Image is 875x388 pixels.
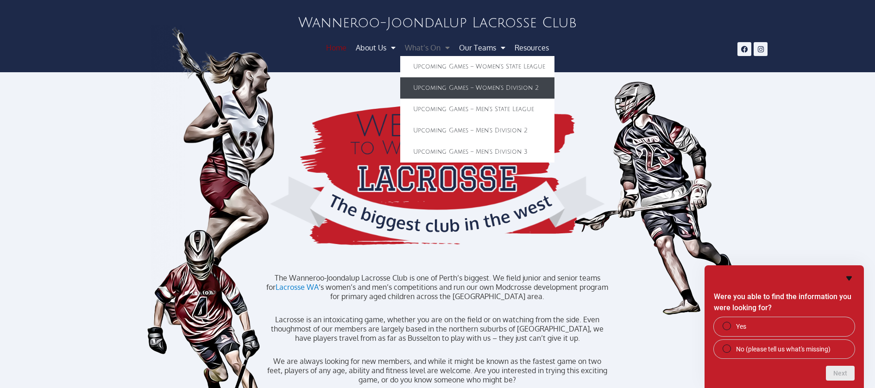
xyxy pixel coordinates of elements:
[180,16,695,30] h2: Wanneroo-Joondalup Lacrosse Club
[276,282,319,292] a: Lacrosse WA
[151,25,285,329] img: Stylised Female Lacrosse Player Running for the Ball
[400,120,554,141] a: Upcoming Games – Men’s Division 2
[400,99,554,120] a: Upcoming Games – Men’s State League
[400,141,554,163] a: Upcoming Games – Men’s Division 3
[714,317,855,358] div: Were you able to find the information you were looking for?
[454,39,510,56] a: Our Teams
[844,273,855,284] button: Hide survey
[295,324,604,343] span: most of our members are largely based in the northern suburbs of [GEOGRAPHIC_DATA], we have playe...
[180,39,695,56] nav: Menu
[736,322,746,331] span: Yes
[400,56,554,163] ul: What’s On
[826,366,855,381] button: Next question
[271,315,599,333] span: Lacrosse is an intoxicating game, whether you are on the field or on watching from the side. Even...
[400,56,554,77] a: Upcoming Games – Women’s State League
[714,291,855,313] h2: Were you able to find the information you were looking for?
[266,357,609,384] p: We are always looking for new members, and while it might be known as the fastest game on two fee...
[736,344,831,354] span: No (please tell us what's missing)
[714,273,855,381] div: Were you able to find the information you were looking for?
[510,39,554,56] a: Resources
[321,39,351,56] a: Home
[400,77,554,99] a: Upcoming Games – Women’s Division 2
[572,77,743,323] img: Stylised Male Lacrosse Player Running with the Ball
[400,39,454,56] a: What’s On
[266,273,609,301] p: The Wanneroo-Joondalup Lacrosse Club is one of Perth’s biggest. We field junior and senior teams ...
[351,39,400,56] a: About Us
